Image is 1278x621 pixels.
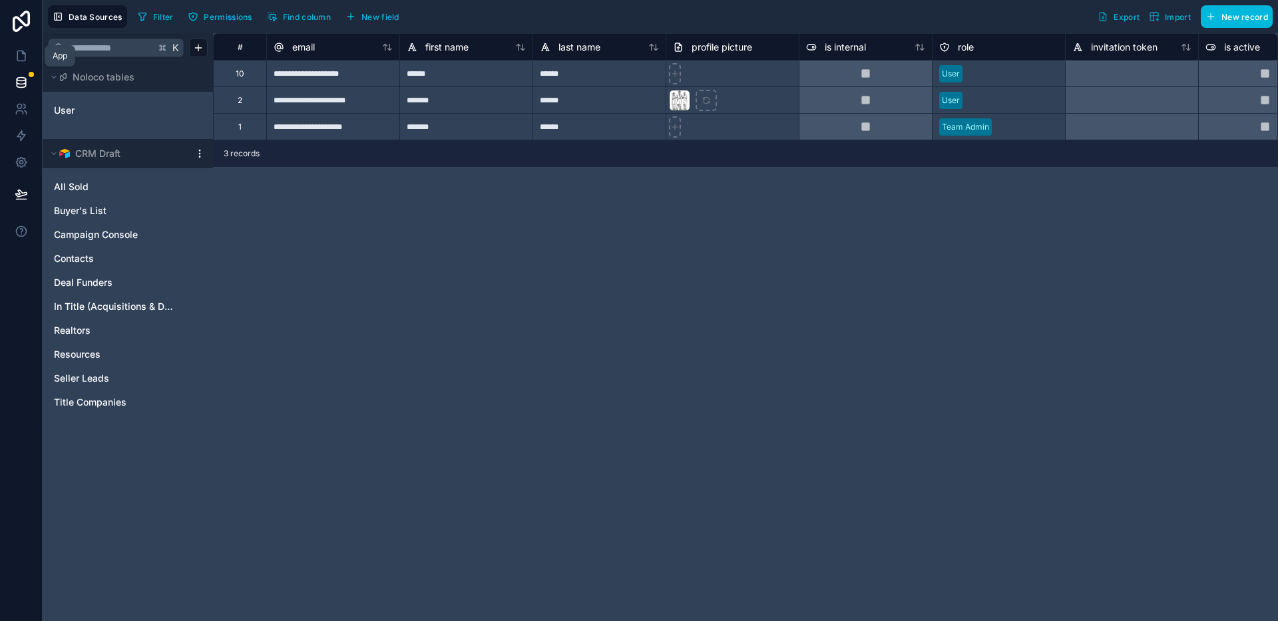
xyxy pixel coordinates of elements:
span: 3 records [224,148,260,159]
span: Filter [153,12,174,22]
a: Campaign Console [54,228,175,241]
div: # [224,42,256,52]
a: New record [1195,5,1273,28]
div: In Title (Acquisitions & Dispositions) [48,296,208,317]
div: Deal Funders [48,272,208,293]
a: User [54,104,162,117]
div: Resources [48,344,208,365]
div: 1 [238,122,242,132]
a: Permissions [183,7,262,27]
div: Campaign Console [48,224,208,245]
span: Campaign Console [54,228,138,241]
button: Airtable LogoCRM Draft [48,144,189,163]
button: Noloco tables [48,68,200,86]
span: Realtors [54,324,91,337]
button: Import [1144,5,1195,28]
div: 10 [236,68,244,79]
span: last name [558,41,600,54]
span: Buyer's List [54,204,106,217]
span: is active [1224,41,1260,54]
div: 2 [238,95,242,106]
a: In Title (Acquisitions & Dispositions) [54,300,175,313]
span: K [171,43,180,53]
span: New field [361,12,399,22]
div: Seller Leads [48,368,208,389]
div: Contacts [48,248,208,269]
span: Seller Leads [54,372,109,385]
button: Export [1093,5,1144,28]
button: New record [1201,5,1273,28]
span: User [54,104,75,117]
button: Permissions [183,7,256,27]
div: User [942,94,960,106]
span: is internal [825,41,866,54]
span: Title Companies [54,396,126,409]
span: Noloco tables [73,70,134,84]
span: Resources [54,348,101,361]
a: Realtors [54,324,175,337]
span: Export [1114,12,1140,22]
span: Data Sources [69,12,122,22]
span: Find column [283,12,331,22]
span: role [958,41,974,54]
button: New field [341,7,404,27]
div: Realtors [48,320,208,341]
a: Seller Leads [54,372,175,385]
span: New record [1221,12,1268,22]
a: Deal Funders [54,276,175,289]
div: All Sold [48,176,208,197]
span: first name [425,41,469,54]
span: Contacts [54,252,94,265]
span: CRM Draft [75,147,120,160]
span: All Sold [54,180,89,193]
div: Title Companies [48,392,208,413]
span: invitation token [1091,41,1158,54]
a: Title Companies [54,396,175,409]
span: profile picture [692,41,752,54]
a: Resources [54,348,175,361]
img: Airtable Logo [59,148,70,159]
div: User [48,100,208,121]
div: App [53,51,67,61]
button: Find column [262,7,335,27]
button: Filter [132,7,178,27]
a: Contacts [54,252,175,265]
div: Buyer's List [48,200,208,221]
span: email [292,41,315,54]
div: User [942,68,960,80]
span: Deal Funders [54,276,112,289]
a: Buyer's List [54,204,175,217]
span: Import [1165,12,1191,22]
span: Permissions [204,12,252,22]
a: All Sold [54,180,175,193]
button: Data Sources [48,5,127,28]
div: Team Admin [942,121,989,133]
